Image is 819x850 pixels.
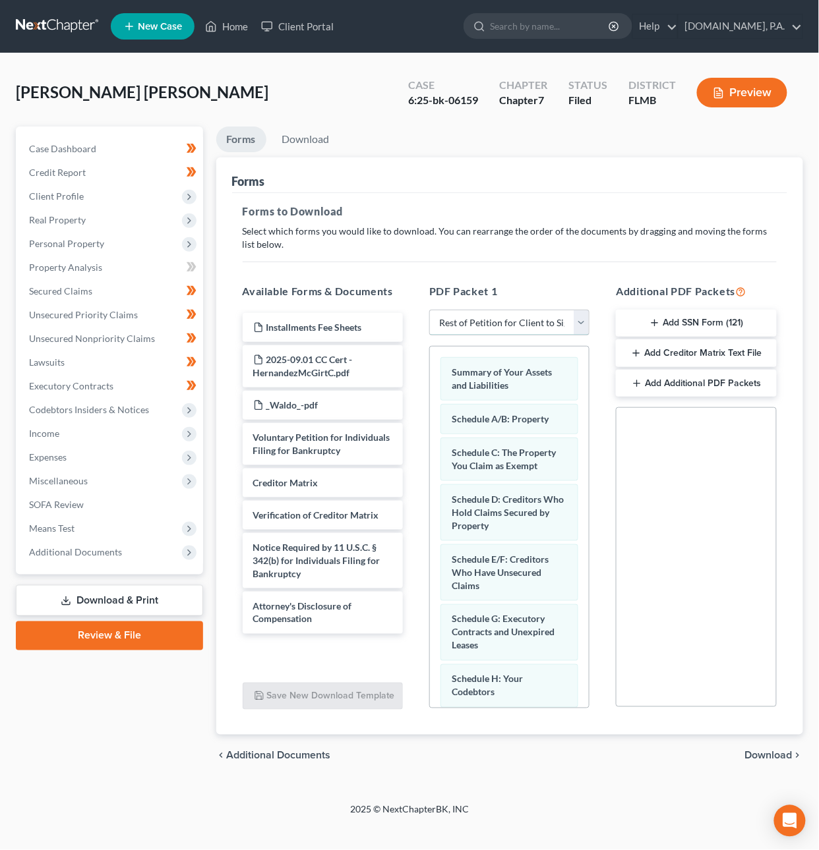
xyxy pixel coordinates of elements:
a: Executory Contracts [18,374,203,398]
span: Client Profile [29,190,84,202]
a: Unsecured Nonpriority Claims [18,327,203,351]
a: [DOMAIN_NAME], P.A. [679,14,803,38]
span: Miscellaneous [29,475,88,486]
div: 6:25-bk-06159 [408,93,478,108]
button: Add SSN Form (121) [616,310,776,337]
a: Client Portal [255,14,340,38]
div: Status [568,78,607,93]
a: chevron_left Additional Documents [216,751,331,761]
button: Save New Download Template [243,683,403,710]
a: Forms [216,127,266,152]
span: Additional Documents [29,546,122,557]
span: Schedule H: Your Codebtors [452,673,523,698]
span: Summary of Your Assets and Liabilities [452,366,552,391]
span: Executory Contracts [29,380,113,391]
input: Search by name... [490,14,611,38]
span: Creditor Matrix [253,477,318,488]
span: Download [745,751,793,761]
div: Chapter [499,93,547,108]
div: Case [408,78,478,93]
span: Installments Fee Sheets [266,322,362,333]
h5: PDF Packet 1 [429,283,590,299]
span: 7 [538,94,544,106]
a: Credit Report [18,161,203,184]
a: Review & File [16,621,203,650]
h5: Available Forms & Documents [243,283,403,299]
a: Case Dashboard [18,137,203,161]
h5: Forms to Download [243,204,777,219]
span: Schedule E/F: Creditors Who Have Unsecured Claims [452,553,549,591]
span: Notice Required by 11 U.S.C. § 342(b) for Individuals Filing for Bankruptcy [253,542,380,579]
div: Filed [568,93,607,108]
div: FLMB [628,93,676,108]
span: Secured Claims [29,285,92,297]
span: _Waldo_-pdf [266,399,318,411]
div: Chapter [499,78,547,93]
a: Lawsuits [18,351,203,374]
span: Expenses [29,451,67,463]
span: Unsecured Priority Claims [29,309,138,320]
span: Property Analysis [29,262,102,273]
button: Add Creditor Matrix Text File [616,339,776,367]
span: [PERSON_NAME] [PERSON_NAME] [16,82,268,101]
span: SOFA Review [29,499,84,510]
span: Schedule D: Creditors Who Hold Claims Secured by Property [452,494,564,531]
a: Download [272,127,340,152]
span: 2025-09.01 CC Cert - HernandezMcGirtC.pdf [253,354,353,378]
p: Select which forms you would like to download. You can rearrange the order of the documents by dr... [243,225,777,251]
span: Case Dashboard [29,143,96,154]
div: Forms [232,173,265,189]
button: Download chevron_right [745,751,803,761]
span: New Case [138,22,182,32]
span: Voluntary Petition for Individuals Filing for Bankruptcy [253,432,390,456]
span: Income [29,428,59,439]
i: chevron_left [216,751,227,761]
a: SOFA Review [18,493,203,517]
span: Real Property [29,214,86,225]
span: Codebtors Insiders & Notices [29,404,149,415]
span: Personal Property [29,238,104,249]
i: chevron_right [793,751,803,761]
a: Download & Print [16,585,203,616]
span: Schedule G: Executory Contracts and Unexpired Leases [452,613,555,651]
div: 2025 © NextChapterBK, INC [34,803,785,827]
span: Schedule C: The Property You Claim as Exempt [452,447,556,471]
div: Open Intercom Messenger [774,805,806,837]
span: Additional Documents [227,751,331,761]
a: Help [633,14,677,38]
span: Verification of Creditor Matrix [253,509,379,521]
span: Attorney's Disclosure of Compensation [253,600,352,625]
span: Means Test [29,523,75,534]
span: Lawsuits [29,356,65,368]
a: Property Analysis [18,256,203,279]
span: Credit Report [29,167,86,178]
a: Home [198,14,255,38]
button: Preview [697,78,787,107]
span: Schedule A/B: Property [452,413,549,424]
span: Unsecured Nonpriority Claims [29,333,155,344]
a: Secured Claims [18,279,203,303]
h5: Additional PDF Packets [616,283,776,299]
button: Add Additional PDF Packets [616,370,776,397]
div: District [628,78,676,93]
a: Unsecured Priority Claims [18,303,203,327]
